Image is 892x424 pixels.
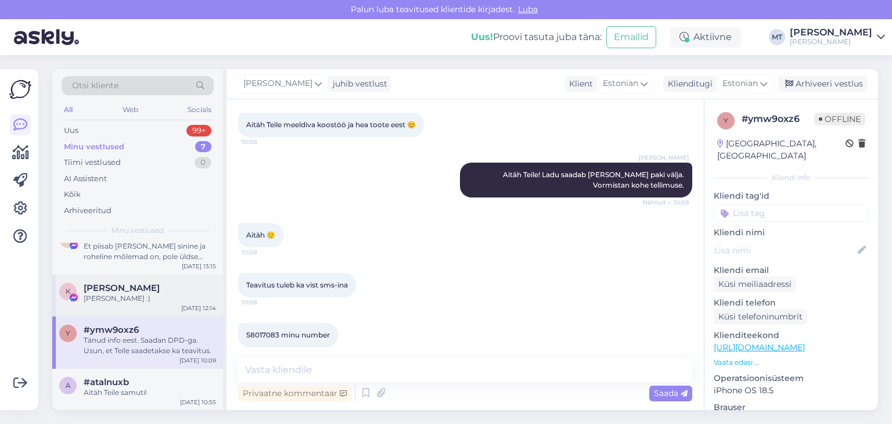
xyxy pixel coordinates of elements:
[714,357,869,368] p: Vaata edasi ...
[328,78,387,90] div: juhib vestlust
[643,198,689,207] span: Nähtud ✓ 10:08
[654,388,688,398] span: Saada
[717,138,846,162] div: [GEOGRAPHIC_DATA], [GEOGRAPHIC_DATA]
[639,153,689,162] span: [PERSON_NAME]
[714,276,796,292] div: Küsi meiliaadressi
[186,125,211,136] div: 99+
[84,325,139,335] span: #ymw9oxz6
[714,190,869,202] p: Kliendi tag'id
[790,28,885,46] a: [PERSON_NAME][PERSON_NAME]
[714,342,805,353] a: [URL][DOMAIN_NAME]
[111,225,164,236] span: Minu vestlused
[714,401,869,414] p: Brauser
[182,262,216,271] div: [DATE] 13:15
[64,189,81,200] div: Kõik
[120,102,141,117] div: Web
[246,330,330,339] span: 58017083 minu number
[66,329,70,337] span: y
[246,231,275,239] span: Aitäh 🙂
[714,244,855,257] input: Lisa nimi
[714,173,869,183] div: Kliendi info
[742,112,814,126] div: # ymw9oxz6
[503,170,686,189] span: Aitäh Teile! Ladu saadab [PERSON_NAME] paki välja. Vormistan kohe tellimuse.
[714,329,869,342] p: Klienditeekond
[84,283,160,293] span: Kaili Maide
[790,28,872,37] div: [PERSON_NAME]
[246,120,416,129] span: Aitäh Teile meeldiva koostöö ja hea toote eest 😊
[515,4,541,15] span: Luba
[179,356,216,365] div: [DATE] 10:09
[714,372,869,385] p: Operatsioonisüsteem
[603,77,638,90] span: Estonian
[769,29,785,45] div: MT
[84,377,129,387] span: #atalnuxb
[185,102,214,117] div: Socials
[722,77,758,90] span: Estonian
[84,293,216,304] div: [PERSON_NAME] :)
[714,309,807,325] div: Küsi telefoninumbrit
[471,30,602,44] div: Proovi tasuta juba täna:
[238,386,351,401] div: Privaatne kommentaar
[64,157,121,168] div: Tiimi vestlused
[724,116,728,125] span: y
[243,77,312,90] span: [PERSON_NAME]
[84,335,216,356] div: Tänud info eest. Saadan DPD-ga. Usun, et Teile saadetakse ka teavitus.
[64,205,111,217] div: Arhiveeritud
[663,78,713,90] div: Klienditugi
[714,297,869,309] p: Kliendi telefon
[64,173,107,185] div: AI Assistent
[66,381,71,390] span: a
[9,78,31,100] img: Askly Logo
[814,113,865,125] span: Offline
[242,298,285,307] span: 10:08
[246,281,348,289] span: Teavitus tuleb ka vist sms-ina
[564,78,593,90] div: Klient
[778,76,868,92] div: Arhiveeri vestlus
[471,31,493,42] b: Uus!
[72,80,118,92] span: Otsi kliente
[714,204,869,222] input: Lisa tag
[64,141,124,153] div: Minu vestlused
[64,125,78,136] div: Uus
[181,304,216,312] div: [DATE] 12:14
[195,157,211,168] div: 0
[66,287,71,296] span: K
[714,264,869,276] p: Kliendi email
[242,138,285,146] span: 10:08
[84,241,216,262] div: Et piisab [PERSON_NAME] sinine ja roheline mõlemad on, pole üldse küsimust 🙂
[790,37,872,46] div: [PERSON_NAME]
[670,27,741,48] div: Aktiivne
[62,102,75,117] div: All
[242,248,285,257] span: 10:08
[714,227,869,239] p: Kliendi nimi
[84,387,216,398] div: Aitäh Teile samuti!
[180,398,216,407] div: [DATE] 10:55
[195,141,211,153] div: 7
[714,385,869,397] p: iPhone OS 18.5
[606,26,656,48] button: Emailid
